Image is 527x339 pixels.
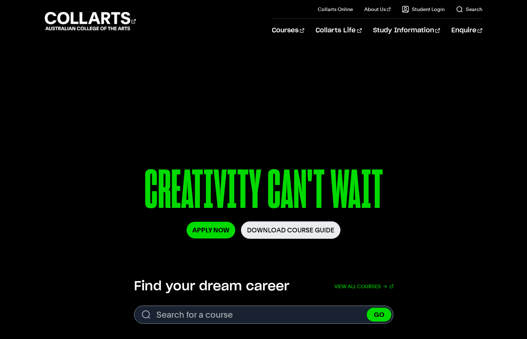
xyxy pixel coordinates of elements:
[402,6,445,13] a: Student Login
[367,308,391,322] button: GO
[451,19,482,42] a: Enquire
[187,222,235,238] a: Apply Now
[134,306,393,324] input: Search for a course
[364,6,391,13] a: About Us
[272,19,304,42] a: Courses
[373,19,440,42] a: Study Information
[318,6,353,13] a: Collarts Online
[134,279,289,294] h2: Find your dream career
[456,6,482,13] a: Search
[45,11,136,31] div: Go to homepage
[316,19,361,42] a: Collarts Life
[241,221,340,239] a: Download Course Guide
[134,306,393,324] form: Search
[334,279,393,294] a: View all courses
[53,163,475,221] p: CREATIVITY CAN'T WAIT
